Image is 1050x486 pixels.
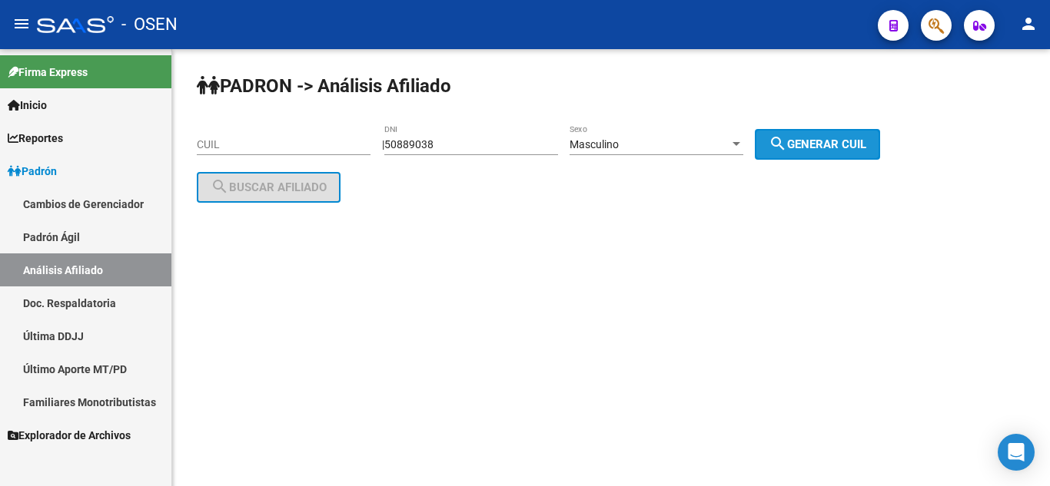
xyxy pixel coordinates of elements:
[769,134,787,153] mat-icon: search
[8,64,88,81] span: Firma Express
[8,130,63,147] span: Reportes
[570,138,619,150] span: Masculino
[197,75,451,97] strong: PADRON -> Análisis Afiliado
[121,8,178,41] span: - OSEN
[197,172,341,203] button: Buscar afiliado
[8,427,131,444] span: Explorador de Archivos
[211,177,229,196] mat-icon: search
[8,97,47,114] span: Inicio
[769,137,866,151] span: Generar CUIL
[8,163,57,180] span: Padrón
[211,180,327,194] span: Buscar afiliado
[1019,15,1038,33] mat-icon: person
[998,434,1035,471] div: Open Intercom Messenger
[755,129,880,160] button: Generar CUIL
[382,138,892,150] div: |
[12,15,31,33] mat-icon: menu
